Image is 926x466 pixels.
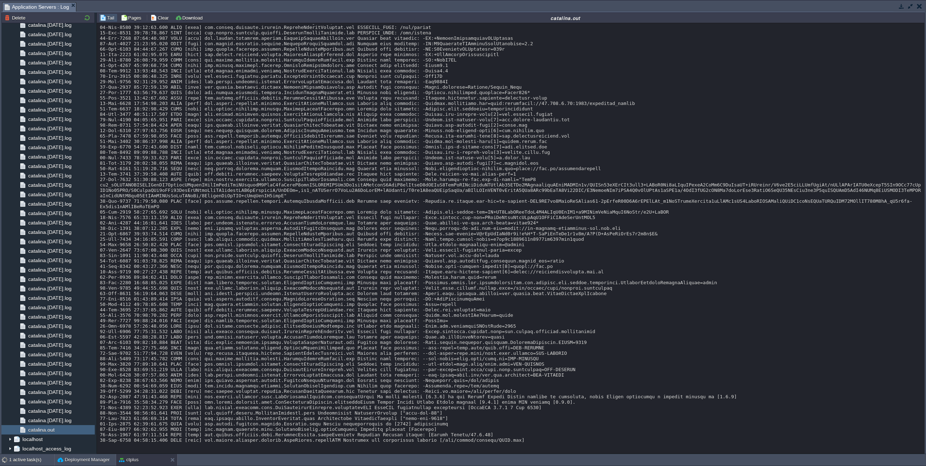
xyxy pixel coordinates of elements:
a: catalina.[DATE].log [27,31,73,38]
a: catalina.[DATE].log [27,398,73,405]
button: Deployment Manager [58,456,110,463]
a: catalina.[DATE].log [27,285,73,292]
a: catalina.[DATE].log [27,97,73,104]
a: catalina.[DATE].log [27,106,73,113]
a: catalina.[DATE].log [27,332,73,339]
button: Clear [150,14,171,21]
a: catalina.[DATE].log [27,219,73,226]
a: catalina.[DATE].log [27,408,73,414]
a: catalina.[DATE].log [27,304,73,311]
a: catalina.[DATE].log [27,50,73,56]
button: ctplus [119,456,139,463]
a: catalina.[DATE].log [27,248,73,254]
a: catalina.[DATE].log [27,417,73,424]
a: catalina.[DATE].log [27,154,73,160]
a: catalina.[DATE].log [27,351,73,358]
a: catalina.[DATE].log [27,257,73,264]
button: Tail [100,14,116,21]
a: catalina.[DATE].log [27,59,73,66]
button: Delete [5,14,27,21]
a: catalina.[DATE].log [27,182,73,188]
a: catalina.[DATE].log [27,69,73,75]
a: catalina.[DATE].log [27,144,73,151]
a: catalina.[DATE].log [27,191,73,198]
div: catalina.out [208,15,923,21]
a: catalina.[DATE].log [27,125,73,132]
a: catalina.[DATE].log [27,238,73,245]
a: catalina.[DATE].log [27,342,73,348]
a: localhost_access_log [21,445,72,452]
div: 1 active task(s) [9,454,54,466]
a: catalina.[DATE].log [27,116,73,122]
a: catalina.[DATE].log [27,163,73,169]
a: catalina.[DATE].log [27,229,73,235]
button: Pages [121,14,144,21]
a: catalina.[DATE].log [27,135,73,141]
a: catalina.[DATE].log [27,389,73,395]
a: catalina.[DATE].log [27,314,73,320]
a: catalina.[DATE].log [27,361,73,367]
a: catalina.[DATE].log [27,323,73,329]
a: catalina.[DATE].log [27,78,73,85]
a: catalina.[DATE].log [27,379,73,386]
a: catalina.[DATE].log [27,201,73,207]
a: catalina.[DATE].log [27,276,73,282]
span: Application Servers : Log [5,3,69,12]
a: catalina.[DATE].log [27,88,73,94]
span: localhost [21,436,44,442]
a: catalina.[DATE].log [27,370,73,377]
a: catalina.[DATE].log [27,172,73,179]
button: Download [175,14,205,21]
a: catalina.out [27,427,56,433]
a: catalina.[DATE].log [27,295,73,301]
a: catalina.[DATE].log [27,22,73,28]
span: catalina.[DATE].log [27,210,73,217]
a: catalina.[DATE].log [27,266,73,273]
a: catalina.[DATE].log [27,41,73,47]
